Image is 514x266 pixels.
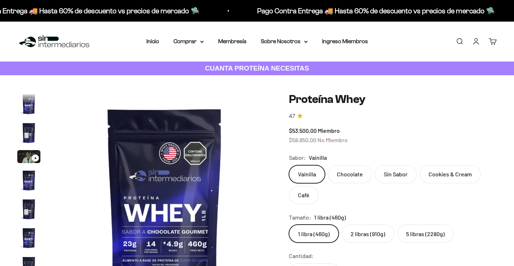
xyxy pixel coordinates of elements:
label: Cantidad: [289,251,314,261]
button: Ir al artículo 2 [17,121,40,146]
span: 4.7 [289,112,295,120]
a: Inicio [146,38,159,44]
span: $53.500,00 [289,127,317,134]
img: Proteína Whey [17,198,40,221]
h1: Proteína Whey [289,93,497,106]
legend: Sabor: [289,153,306,162]
a: 4.74.7 de 5.0 estrellas [289,112,497,120]
span: 1 libra (460g) [314,213,346,222]
img: Proteína Whey [17,121,40,144]
span: Vainilla [309,153,327,162]
a: Membresía [218,38,246,44]
button: Ir al artículo 4 [17,169,40,194]
img: Proteína Whey [17,226,40,249]
img: Proteína Whey [17,169,40,192]
button: Ir al artículo 5 [17,198,40,223]
button: Ir al artículo 3 [17,150,40,165]
img: Proteína Whey [17,93,40,116]
strong: CUANTA PROTEÍNA NECESITAS [205,64,309,72]
p: Pago Contra Entrega 🚚 Hasta 60% de descuento vs precios de mercado 🛸 [256,5,494,17]
a: Ingreso Miembros [322,38,368,44]
span: Miembro [318,127,340,134]
legend: Tamaño: [289,213,311,222]
summary: Comprar [173,37,204,46]
span: $58.850,00 [289,136,316,143]
button: Ir al artículo 1 [17,93,40,118]
button: Ir al artículo 6 [17,226,40,252]
summary: Sobre Nosotros [261,37,308,46]
span: No Miembro [317,136,348,143]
